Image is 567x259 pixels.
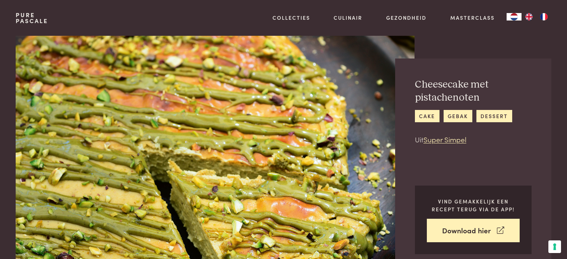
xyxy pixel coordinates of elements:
[334,14,362,22] a: Culinair
[415,78,532,104] h2: Cheesecake met pistachenoten
[507,13,522,20] a: NL
[507,13,522,20] div: Language
[415,134,532,145] p: Uit
[427,198,520,213] p: Vind gemakkelijk een recept terug via de app!
[16,12,48,24] a: PurePascale
[450,14,495,22] a: Masterclass
[476,110,512,122] a: dessert
[507,13,551,20] aside: Language selected: Nederlands
[522,13,551,20] ul: Language list
[522,13,536,20] a: EN
[548,240,561,253] button: Uw voorkeuren voor toestemming voor trackingtechnologieën
[415,110,440,122] a: cake
[427,219,520,242] a: Download hier
[536,13,551,20] a: FR
[386,14,426,22] a: Gezondheid
[423,134,466,144] a: Super Simpel
[444,110,472,122] a: gebak
[273,14,310,22] a: Collecties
